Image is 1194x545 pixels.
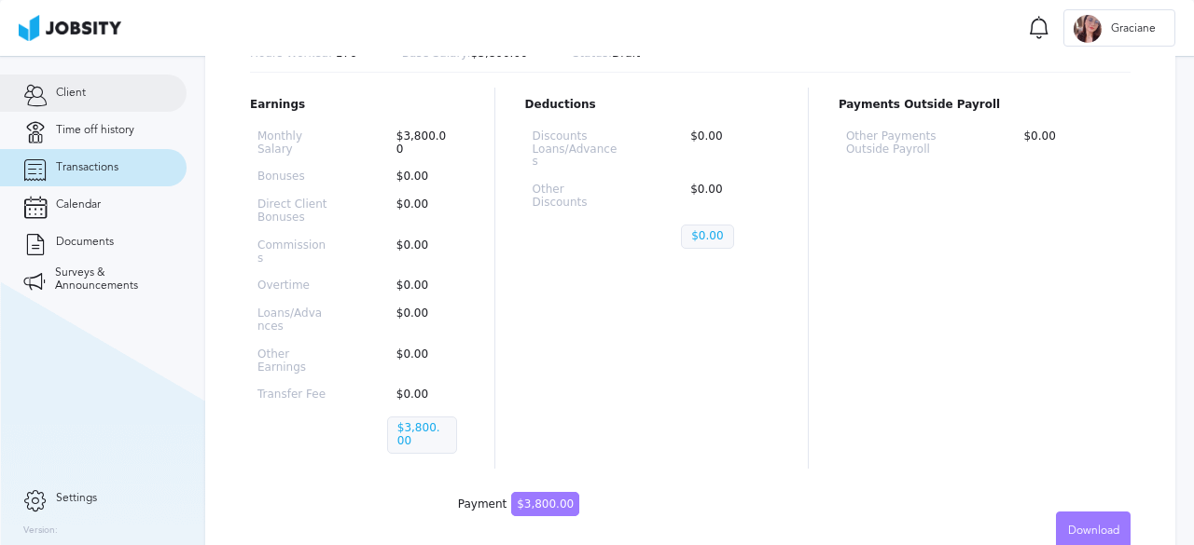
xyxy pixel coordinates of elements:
[257,348,327,375] p: Other Earnings
[387,130,457,157] p: $3,800.00
[257,198,327,225] p: Direct Client Bonuses
[387,307,457,334] p: $0.00
[257,388,327,402] p: Transfer Fee
[681,225,733,249] p: $0.00
[257,130,327,157] p: Monthly Salary
[387,198,457,225] p: $0.00
[56,124,134,137] span: Time off history
[1063,9,1175,47] button: GGraciane
[458,498,579,511] div: Payment
[56,161,118,174] span: Transactions
[846,130,955,157] p: Other Payments Outside Payroll
[839,99,1131,112] p: Payments Outside Payroll
[1074,15,1102,43] div: G
[19,15,121,41] img: ab4bad089aa723f57921c736e9817d99.png
[257,279,327,293] p: Overtime
[56,236,114,249] span: Documents
[56,87,86,100] span: Client
[56,198,101,211] span: Calendar
[511,492,579,516] span: $3,800.00
[257,307,327,334] p: Loans/Advances
[387,348,457,375] p: $0.00
[387,239,457,266] p: $0.00
[1068,525,1119,538] span: Download
[257,239,327,266] p: Commissions
[1014,130,1123,157] p: $0.00
[387,279,457,293] p: $0.00
[533,184,622,210] p: Other Discounts
[56,492,97,505] span: Settings
[681,130,771,169] p: $0.00
[533,130,622,169] p: Discounts Loans/Advances
[55,266,163,293] span: Surveys & Announcements
[681,184,771,210] p: $0.00
[23,525,58,537] label: Version:
[250,99,465,112] p: Earnings
[387,170,457,184] p: $0.00
[525,99,778,112] p: Deductions
[387,388,457,402] p: $0.00
[1102,22,1165,35] span: Graciane
[257,170,327,184] p: Bonuses
[387,416,457,454] p: $3,800.00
